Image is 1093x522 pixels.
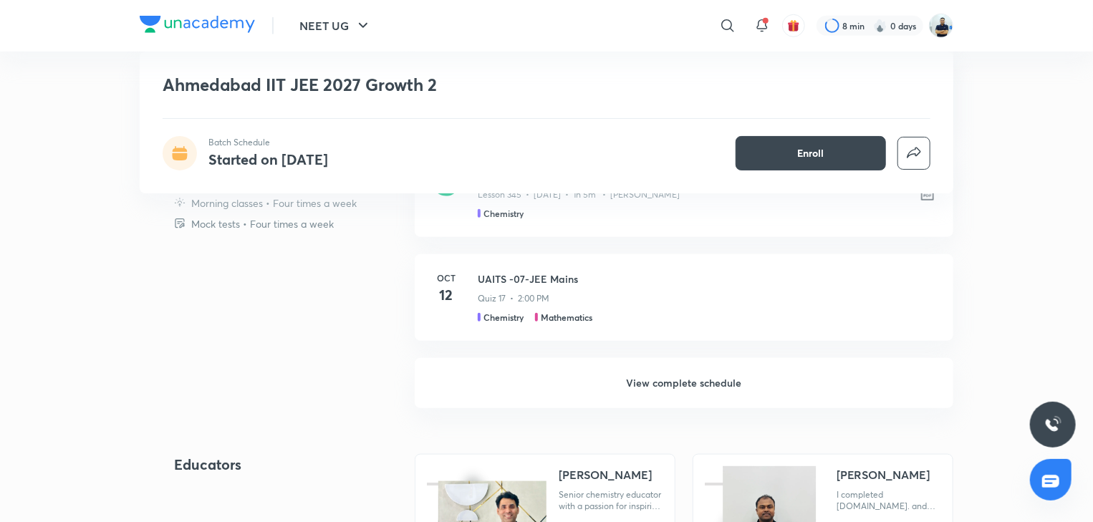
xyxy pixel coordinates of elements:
h4: Started on [DATE] [208,150,328,169]
h5: Mathematics [541,311,592,324]
p: Lesson 345 • [DATE] • 1h 5m • [PERSON_NAME] [478,188,680,201]
a: Thermodynamics -7Lesson 345 • [DATE] • 1h 5m • [PERSON_NAME]Chemistry [415,150,953,254]
a: Oct12UAITS -07-JEE MainsQuiz 17 • 2:00 PMChemistryMathematics [415,254,953,358]
img: streak [873,19,887,33]
div: Senior chemistry educator with a passion for inspiring students to reach their potential. # Life ... [559,489,663,512]
img: ttu [1044,416,1061,433]
img: URVIK PATEL [929,14,953,38]
span: Enroll [798,146,824,160]
h6: Oct [432,271,461,284]
button: Enroll [736,136,886,170]
h6: View complete schedule [415,358,953,408]
button: NEET UG [291,11,380,40]
h4: 12 [432,284,461,306]
h5: Chemistry [483,207,524,220]
p: Quiz 17 • 2:00 PM [478,292,549,305]
h5: Chemistry [483,311,524,324]
h3: UAITS -07-JEE Mains [478,271,936,286]
p: Batch Schedule [208,136,328,149]
img: avatar [787,19,800,32]
a: Company Logo [140,16,255,37]
p: Mock tests • Four times a week [191,216,334,231]
div: [PERSON_NAME] [559,466,652,483]
div: [PERSON_NAME] [837,466,930,483]
p: Morning classes • Four times a week [191,195,357,211]
div: I completed [DOMAIN_NAME]. and since then i started teaching Mathematics. My students have scored... [837,489,941,512]
h1: Ahmedabad IIT JEE 2027 Growth 2 [163,74,723,95]
img: Company Logo [140,16,255,33]
button: avatar [782,14,805,37]
h4: Educators [174,454,369,475]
